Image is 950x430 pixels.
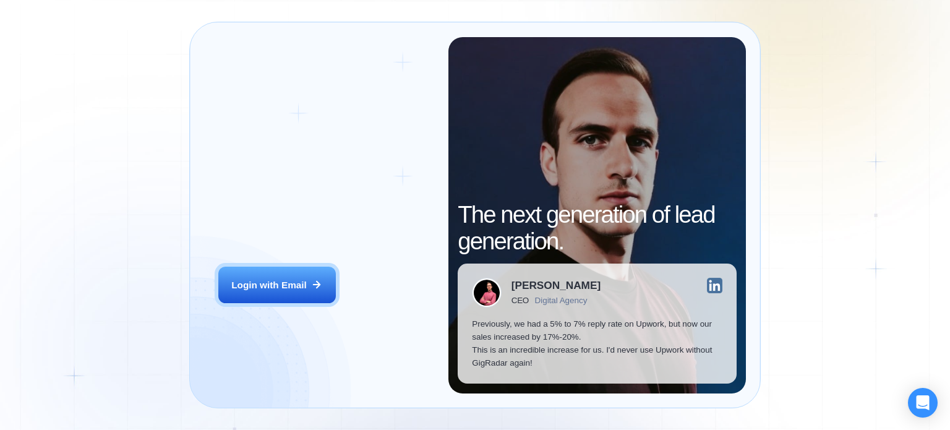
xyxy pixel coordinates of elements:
div: [PERSON_NAME] [511,280,601,291]
button: Login with Email [218,267,336,304]
div: Open Intercom Messenger [908,388,938,418]
p: Previously, we had a 5% to 7% reply rate on Upwork, but now our sales increased by 17%-20%. This ... [472,317,722,370]
div: CEO [511,296,529,305]
div: Login with Email [231,278,307,291]
div: Digital Agency [535,296,588,305]
h2: The next generation of lead generation. [458,202,737,254]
